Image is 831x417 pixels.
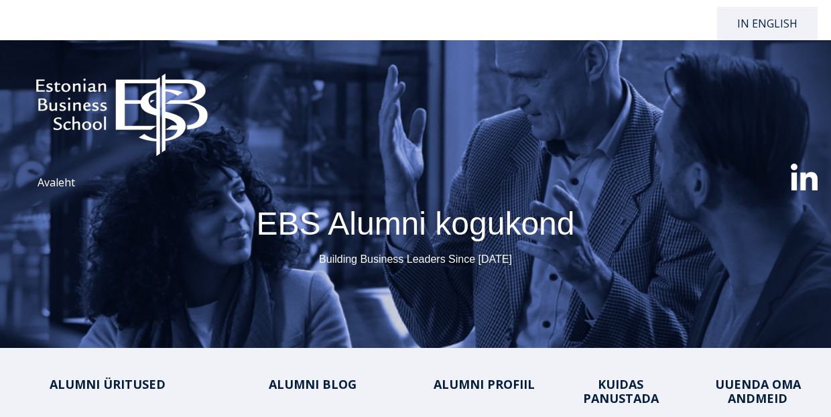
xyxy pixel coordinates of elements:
a: Avaleht [38,175,75,190]
a: ALUMNI ÜRITUSED [50,376,166,392]
img: linkedin-xxl [791,164,818,190]
a: ALUMNI PROFIIL [434,376,535,392]
a: ALUMNI BLOG [269,376,357,392]
img: ebs_logo2016_white-1 [13,54,230,164]
span: EBS Alumni kogukond [257,206,575,241]
a: UUENDA OMA ANDMEID [715,376,801,406]
a: KUIDAS PANUSTADA [583,376,659,406]
span: Building Business Leaders Since [DATE] [319,253,512,265]
a: In English [717,7,818,40]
